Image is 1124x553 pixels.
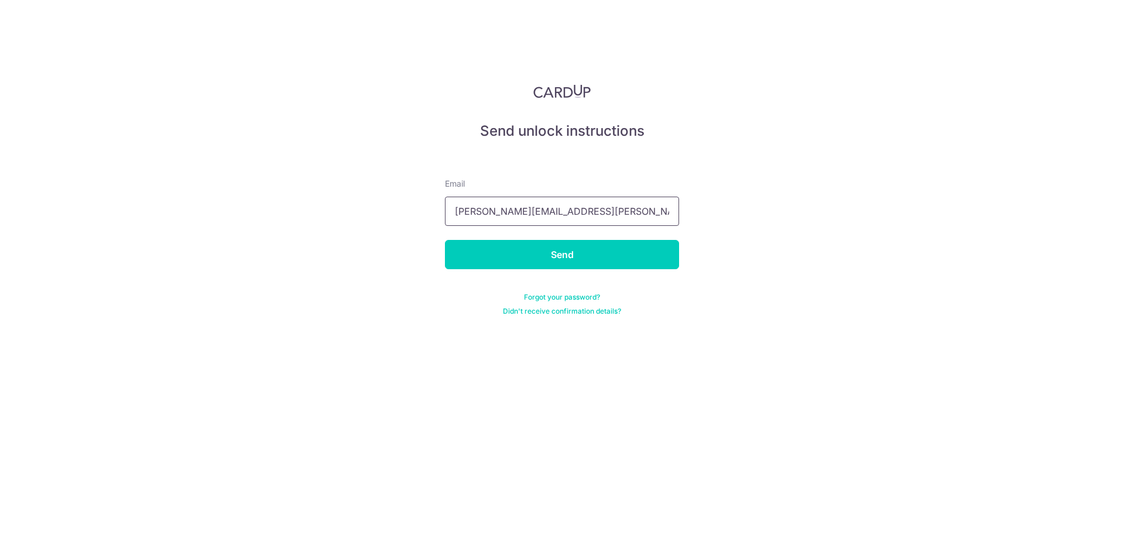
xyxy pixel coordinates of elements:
[445,178,465,188] span: translation missing: en.devise.label.Email
[445,122,679,140] h5: Send unlock instructions
[533,84,591,98] img: CardUp Logo
[445,197,679,226] input: Enter your Email
[445,240,679,269] input: Send
[503,307,621,316] a: Didn't receive confirmation details?
[524,293,600,302] a: Forgot your password?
